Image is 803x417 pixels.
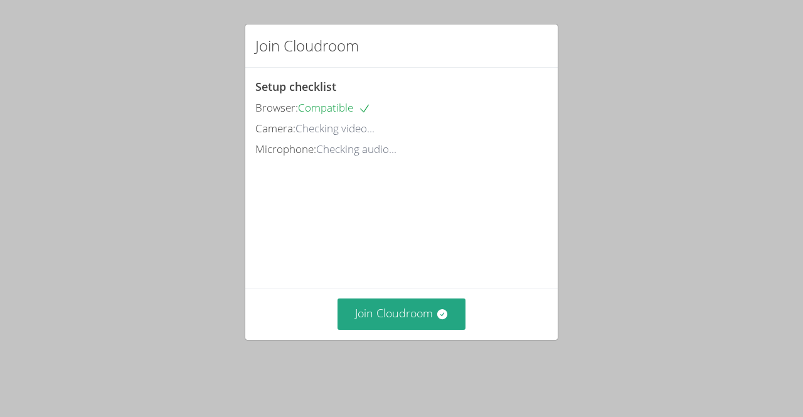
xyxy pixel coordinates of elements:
[255,34,359,57] h2: Join Cloudroom
[255,100,298,115] span: Browser:
[298,100,371,115] span: Compatible
[255,142,316,156] span: Microphone:
[338,298,466,329] button: Join Cloudroom
[316,142,396,156] span: Checking audio...
[255,121,295,135] span: Camera:
[295,121,375,135] span: Checking video...
[255,79,336,94] span: Setup checklist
